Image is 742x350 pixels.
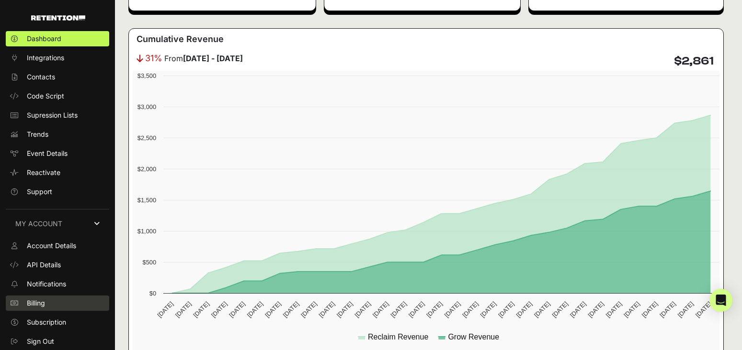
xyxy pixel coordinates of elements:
span: Account Details [27,241,76,251]
text: [DATE] [676,300,695,319]
a: Support [6,184,109,199]
span: Code Script [27,91,64,101]
text: [DATE] [605,300,623,319]
text: Reclaim Revenue [368,333,428,341]
a: Integrations [6,50,109,66]
div: Open Intercom Messenger [709,289,732,312]
a: Supression Lists [6,108,109,123]
a: Code Script [6,88,109,104]
text: [DATE] [569,300,587,319]
text: [DATE] [694,300,713,319]
text: [DATE] [622,300,641,319]
text: [DATE] [515,300,534,319]
span: Dashboard [27,34,61,44]
a: Sign Out [6,334,109,349]
span: Integrations [27,53,64,63]
text: $0 [149,290,156,297]
strong: [DATE] - [DATE] [183,54,243,63]
a: Trends [6,127,109,142]
text: [DATE] [443,300,462,319]
a: MY ACCOUNT [6,209,109,238]
text: [DATE] [318,300,336,319]
text: $500 [143,259,156,266]
text: [DATE] [282,300,300,319]
text: [DATE] [407,300,426,319]
text: [DATE] [533,300,551,319]
text: [DATE] [174,300,193,319]
a: API Details [6,257,109,273]
span: Trends [27,130,48,139]
text: [DATE] [461,300,479,319]
span: API Details [27,260,61,270]
span: Sign Out [27,337,54,346]
img: Retention.com [31,15,85,21]
text: [DATE] [354,300,372,319]
text: [DATE] [371,300,390,319]
text: [DATE] [658,300,677,319]
span: Support [27,187,52,197]
text: [DATE] [640,300,659,319]
text: [DATE] [335,300,354,319]
text: $1,000 [137,228,156,235]
span: Billing [27,298,45,308]
text: [DATE] [479,300,498,319]
a: Account Details [6,238,109,253]
text: $1,500 [137,197,156,204]
text: [DATE] [192,300,210,319]
text: [DATE] [299,300,318,319]
span: MY ACCOUNT [15,219,62,229]
text: Grow Revenue [448,333,499,341]
span: Reactivate [27,168,60,177]
text: [DATE] [228,300,246,319]
span: Contacts [27,72,55,82]
a: Dashboard [6,31,109,46]
a: Subscription [6,315,109,330]
span: Event Details [27,149,68,158]
text: $3,000 [137,103,156,110]
h4: $2,861 [674,54,714,69]
text: [DATE] [425,300,444,319]
a: Billing [6,295,109,311]
a: Contacts [6,69,109,85]
h3: Cumulative Revenue [137,33,224,46]
text: $2,500 [137,134,156,142]
span: Supression Lists [27,110,78,120]
a: Reactivate [6,165,109,180]
text: $2,000 [137,165,156,173]
text: [DATE] [551,300,570,319]
text: [DATE] [210,300,228,319]
text: $3,500 [137,72,156,79]
span: Subscription [27,317,66,327]
text: [DATE] [497,300,515,319]
a: Notifications [6,276,109,292]
text: [DATE] [586,300,605,319]
span: From [164,53,243,64]
text: [DATE] [263,300,282,319]
span: Notifications [27,279,66,289]
text: [DATE] [389,300,408,319]
text: [DATE] [156,300,175,319]
text: [DATE] [246,300,264,319]
a: Event Details [6,146,109,161]
span: 31% [145,52,162,65]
